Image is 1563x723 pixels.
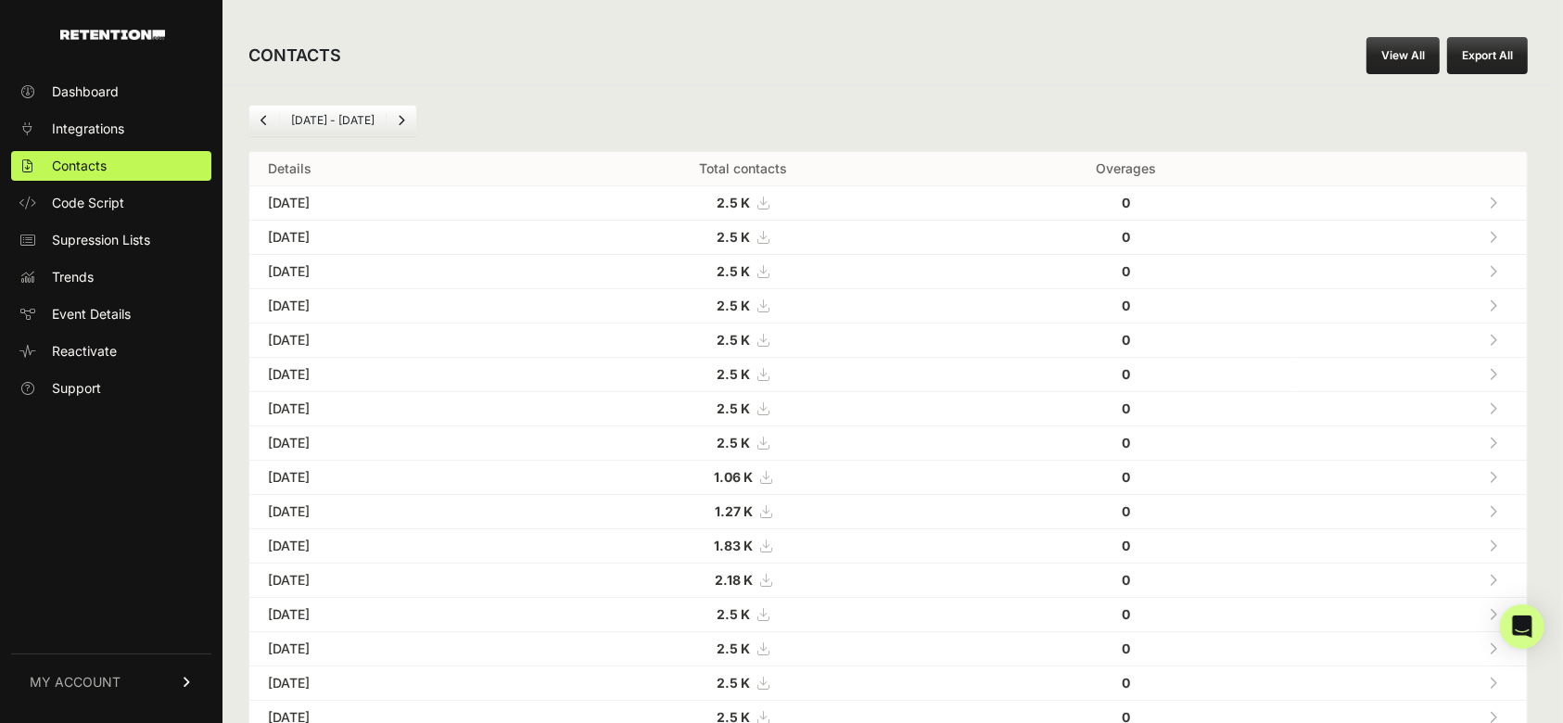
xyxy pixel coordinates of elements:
strong: 1.83 K [714,538,753,553]
strong: 0 [1122,469,1130,485]
strong: 2.5 K [717,195,750,210]
a: 2.5 K [717,195,769,210]
strong: 0 [1122,538,1130,553]
strong: 0 [1122,400,1130,416]
strong: 0 [1122,298,1130,313]
a: 1.83 K [714,538,771,553]
span: Dashboard [52,82,119,101]
td: [DATE] [249,426,527,461]
strong: 0 [1122,366,1130,382]
a: Integrations [11,114,211,144]
a: 2.5 K [717,400,769,416]
td: [DATE] [249,632,527,666]
td: [DATE] [249,323,527,358]
strong: 2.5 K [717,435,750,450]
button: Export All [1447,37,1528,74]
a: 2.5 K [717,641,769,656]
td: [DATE] [249,186,527,221]
strong: 0 [1122,675,1130,691]
a: 2.5 K [717,263,769,279]
strong: 2.18 K [715,572,753,588]
a: 2.5 K [717,298,769,313]
span: Support [52,379,101,398]
a: Next [387,106,416,135]
span: Supression Lists [52,231,150,249]
a: 2.5 K [717,332,769,348]
strong: 0 [1122,641,1130,656]
strong: 2.5 K [717,675,750,691]
span: MY ACCOUNT [30,673,121,691]
a: View All [1366,37,1440,74]
a: Reactivate [11,336,211,366]
div: Open Intercom Messenger [1500,604,1544,649]
a: Event Details [11,299,211,329]
strong: 0 [1122,263,1130,279]
th: Total contacts [527,152,959,186]
td: [DATE] [249,461,527,495]
strong: 0 [1122,503,1130,519]
a: Dashboard [11,77,211,107]
h2: CONTACTS [248,43,341,69]
a: Support [11,374,211,403]
strong: 2.5 K [717,263,750,279]
td: [DATE] [249,564,527,598]
a: 2.18 K [715,572,771,588]
td: [DATE] [249,666,527,701]
a: 2.5 K [717,366,769,382]
strong: 2.5 K [717,400,750,416]
strong: 2.5 K [717,366,750,382]
td: [DATE] [249,392,527,426]
li: [DATE] - [DATE] [279,113,386,128]
td: [DATE] [249,255,527,289]
th: Details [249,152,527,186]
a: 2.5 K [717,229,769,245]
span: Code Script [52,194,124,212]
strong: 0 [1122,195,1130,210]
span: Event Details [52,305,131,323]
strong: 2.5 K [717,641,750,656]
a: Trends [11,262,211,292]
strong: 0 [1122,572,1130,588]
strong: 0 [1122,606,1130,622]
strong: 0 [1122,229,1130,245]
a: MY ACCOUNT [11,653,211,710]
img: Retention.com [60,30,165,40]
td: [DATE] [249,221,527,255]
a: 2.5 K [717,675,769,691]
span: Trends [52,268,94,286]
a: 2.5 K [717,435,769,450]
a: 1.27 K [715,503,771,519]
td: [DATE] [249,529,527,564]
a: Previous [249,106,279,135]
strong: 2.5 K [717,332,750,348]
th: Overages [959,152,1294,186]
td: [DATE] [249,495,527,529]
a: Contacts [11,151,211,181]
a: Supression Lists [11,225,211,255]
a: Code Script [11,188,211,218]
strong: 0 [1122,332,1130,348]
strong: 2.5 K [717,298,750,313]
strong: 1.06 K [714,469,753,485]
span: Contacts [52,157,107,175]
span: Integrations [52,120,124,138]
a: 1.06 K [714,469,771,485]
td: [DATE] [249,289,527,323]
strong: 0 [1122,435,1130,450]
span: Reactivate [52,342,117,361]
td: [DATE] [249,358,527,392]
a: 2.5 K [717,606,769,622]
td: [DATE] [249,598,527,632]
strong: 1.27 K [715,503,753,519]
strong: 2.5 K [717,229,750,245]
strong: 2.5 K [717,606,750,622]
